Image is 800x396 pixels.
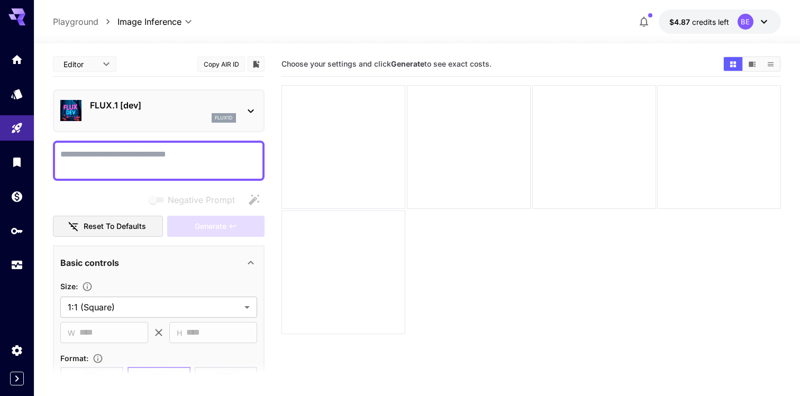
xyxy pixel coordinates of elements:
[60,282,78,291] span: Size :
[11,122,23,135] div: Playground
[53,15,98,28] a: Playground
[724,57,742,71] button: Show media in grid view
[53,216,163,237] button: Reset to defaults
[215,114,233,122] p: flux1d
[78,281,97,292] button: Adjust the dimensions of the generated image by specifying its width and height in pixels, or sel...
[177,327,182,339] span: H
[11,259,23,272] div: Usage
[669,17,692,26] span: $4.87
[68,301,240,314] span: 1:1 (Square)
[60,95,257,127] div: FLUX.1 [dev]flux1d
[743,57,761,71] button: Show media in video view
[723,56,781,72] div: Show media in grid viewShow media in video viewShow media in list view
[391,59,424,68] b: Generate
[10,372,24,385] button: Expand sidebar
[60,256,119,269] p: Basic controls
[692,17,729,26] span: credits left
[60,250,257,275] div: Basic controls
[117,15,181,28] span: Image Inference
[147,193,243,206] span: Negative prompts are not compatible with the selected model.
[11,344,23,357] div: Settings
[669,16,729,27] div: $4.86881
[761,57,780,71] button: Show media in list view
[251,58,261,70] button: Add to library
[63,59,96,70] span: Editor
[68,327,75,339] span: W
[60,354,88,363] span: Format :
[197,57,245,72] button: Copy AIR ID
[281,59,492,68] span: Choose your settings and click to see exact costs.
[53,15,117,28] nav: breadcrumb
[738,14,753,30] div: BE
[11,87,23,100] div: Models
[11,190,23,203] div: Wallet
[90,99,236,112] p: FLUX.1 [dev]
[11,53,23,66] div: Home
[88,353,107,364] button: Choose the file format for the output image.
[168,194,235,206] span: Negative Prompt
[11,155,23,169] div: Library
[11,224,23,237] div: API Keys
[659,10,781,34] button: $4.86881BE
